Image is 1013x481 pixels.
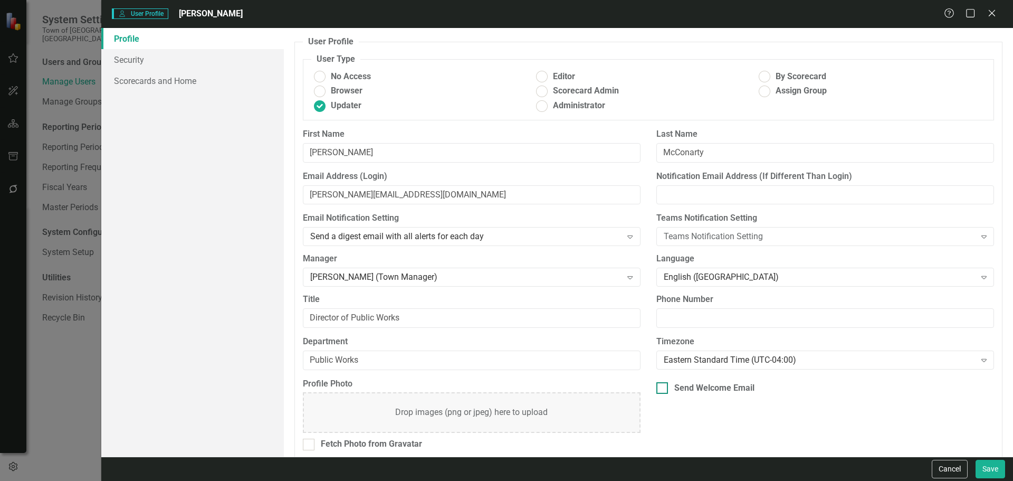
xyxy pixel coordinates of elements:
label: Department [303,336,641,348]
span: User Profile [112,8,168,19]
span: Updater [331,100,361,112]
legend: User Type [311,53,360,65]
div: Drop images (png or jpeg) here to upload [395,407,548,419]
a: Profile [101,28,284,49]
label: Profile Photo [303,378,641,390]
a: Scorecards and Home [101,70,284,91]
legend: User Profile [303,36,359,48]
label: Notification Email Address (If Different Than Login) [656,171,994,183]
button: Cancel [932,460,968,478]
label: Teams Notification Setting [656,212,994,224]
span: By Scorecard [776,71,826,83]
div: Send Welcome Email [674,382,754,394]
span: Administrator [553,100,605,112]
label: Email Address (Login) [303,171,641,183]
label: Title [303,294,641,306]
span: Assign Group [776,85,827,97]
div: Fetch Photo from Gravatar [321,438,422,450]
span: Browser [331,85,362,97]
label: Language [656,253,994,265]
button: Save [976,460,1005,478]
a: Security [101,49,284,70]
span: Scorecard Admin [553,85,619,97]
label: First Name [303,128,641,140]
div: [PERSON_NAME] (Town Manager) [310,271,622,284]
label: Manager [303,253,641,265]
span: Editor [553,71,575,83]
div: English ([GEOGRAPHIC_DATA]) [664,271,976,284]
div: Teams Notification Setting [664,231,976,243]
label: Timezone [656,336,994,348]
label: Phone Number [656,294,994,306]
div: Eastern Standard Time (UTC-04:00) [664,354,976,366]
div: Send a digest email with all alerts for each day [310,231,622,243]
label: Last Name [656,128,994,140]
span: No Access [331,71,371,83]
label: Email Notification Setting [303,212,641,224]
span: [PERSON_NAME] [179,8,243,18]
